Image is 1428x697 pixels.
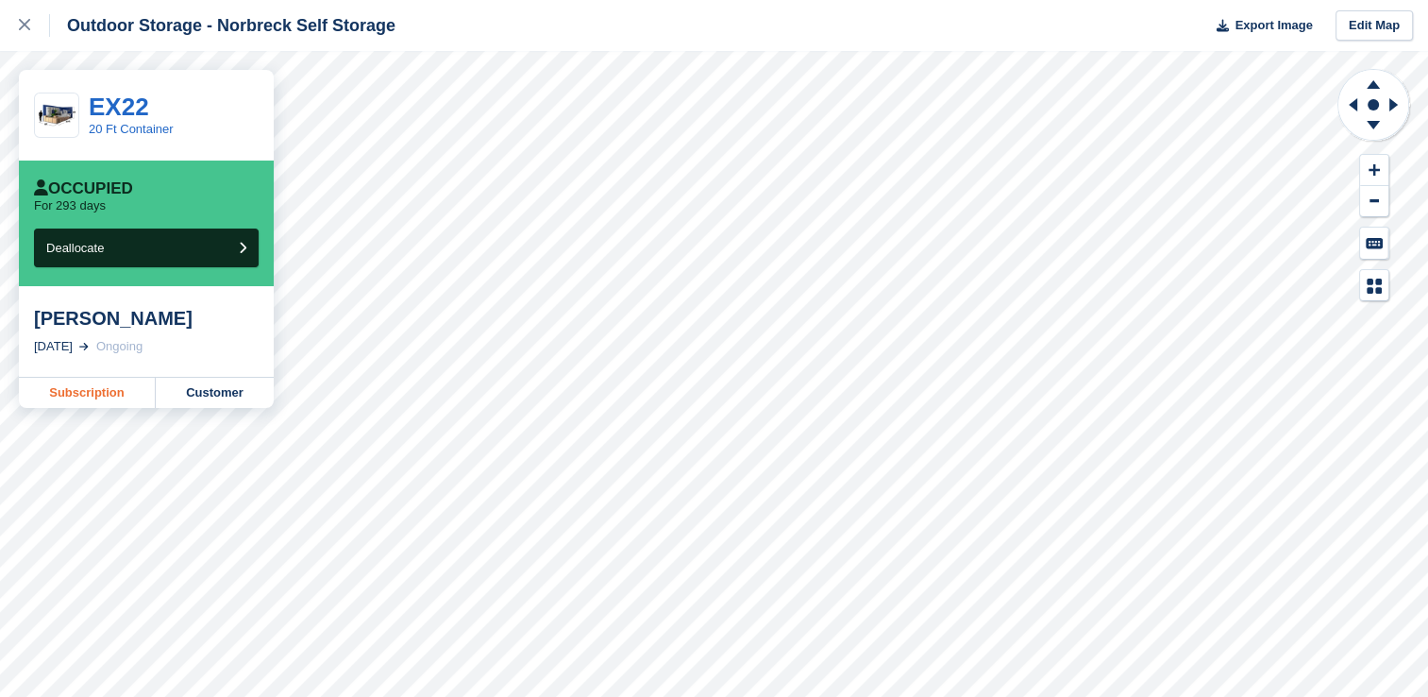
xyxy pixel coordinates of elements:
div: Occupied [34,179,133,198]
a: 20 Ft Container [89,122,174,136]
button: Map Legend [1360,270,1388,301]
div: [DATE] [34,337,73,356]
p: For 293 days [34,198,106,213]
a: Edit Map [1336,10,1413,42]
div: [PERSON_NAME] [34,307,259,330]
span: Deallocate [46,241,104,255]
div: Outdoor Storage - Norbreck Self Storage [50,14,395,37]
button: Zoom Out [1360,186,1388,217]
a: Customer [156,378,274,408]
button: Keyboard Shortcuts [1360,228,1388,259]
span: Export Image [1235,16,1312,35]
a: Subscription [19,378,156,408]
a: EX22 [89,93,149,121]
button: Export Image [1205,10,1313,42]
img: arrow-right-light-icn-cde0832a797a2874e46488d9cf13f60e5c3a73dbe684e267c42b8395dfbc2abf.svg [79,343,89,350]
div: Ongoing [96,337,143,356]
button: Zoom In [1360,155,1388,186]
img: 20-ft-container%20(13).jpg [35,99,78,132]
button: Deallocate [34,229,259,267]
